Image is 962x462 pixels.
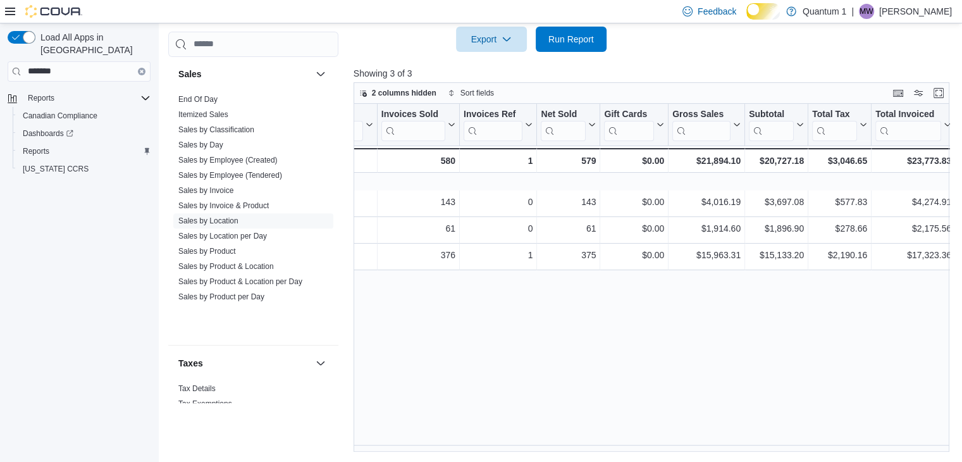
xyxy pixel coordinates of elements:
[354,85,441,101] button: 2 columns hidden
[178,171,282,180] a: Sales by Employee (Tendered)
[18,161,94,177] a: [US_STATE] CCRS
[443,85,499,101] button: Sort fields
[18,126,78,141] a: Dashboards
[860,4,873,19] span: MW
[18,161,151,177] span: Washington CCRS
[178,246,236,256] span: Sales by Product
[18,108,102,123] a: Canadian Compliance
[178,201,269,210] a: Sales by Invoice & Product
[178,94,218,104] span: End Of Day
[3,89,156,107] button: Reports
[178,95,218,104] a: End Of Day
[178,186,233,195] a: Sales by Invoice
[178,384,216,393] a: Tax Details
[536,27,607,52] button: Run Report
[13,125,156,142] a: Dashboards
[207,153,373,168] div: Totals
[749,153,804,168] div: $20,727.18
[23,128,73,139] span: Dashboards
[891,85,906,101] button: Keyboard shortcuts
[178,110,228,119] a: Itemized Sales
[23,91,59,106] button: Reports
[178,156,278,165] a: Sales by Employee (Created)
[372,88,436,98] span: 2 columns hidden
[25,5,82,18] img: Cova
[178,68,311,80] button: Sales
[178,216,238,226] span: Sales by Location
[35,31,151,56] span: Load All Apps in [GEOGRAPHIC_DATA]
[18,108,151,123] span: Canadian Compliance
[23,146,49,156] span: Reports
[672,153,741,168] div: $21,894.10
[313,356,328,371] button: Taxes
[178,399,232,409] span: Tax Exemptions
[178,68,202,80] h3: Sales
[23,91,151,106] span: Reports
[464,27,519,52] span: Export
[138,68,145,75] button: Clear input
[548,33,594,46] span: Run Report
[178,232,267,240] a: Sales by Location per Day
[178,277,302,286] a: Sales by Product & Location per Day
[178,261,274,272] span: Sales by Product & Location
[178,125,254,134] a: Sales by Classification
[178,170,282,180] span: Sales by Employee (Tendered)
[178,140,223,149] a: Sales by Day
[18,144,151,159] span: Reports
[381,153,455,168] div: 580
[178,201,269,211] span: Sales by Invoice & Product
[168,92,338,345] div: Sales
[178,125,254,135] span: Sales by Classification
[803,4,846,19] p: Quantum 1
[178,216,238,225] a: Sales by Location
[178,357,203,370] h3: Taxes
[23,164,89,174] span: [US_STATE] CCRS
[178,292,264,301] a: Sales by Product per Day
[178,292,264,302] span: Sales by Product per Day
[18,126,151,141] span: Dashboards
[178,109,228,120] span: Itemized Sales
[178,247,236,256] a: Sales by Product
[354,67,956,80] p: Showing 3 of 3
[178,262,274,271] a: Sales by Product & Location
[604,153,664,168] div: $0.00
[698,5,736,18] span: Feedback
[464,153,533,168] div: 1
[851,4,854,19] p: |
[178,140,223,150] span: Sales by Day
[879,4,952,19] p: [PERSON_NAME]
[178,357,311,370] button: Taxes
[13,142,156,160] button: Reports
[875,153,951,168] div: $23,773.83
[178,399,232,408] a: Tax Exemptions
[178,155,278,165] span: Sales by Employee (Created)
[13,107,156,125] button: Canadian Compliance
[541,153,596,168] div: 579
[178,384,216,394] span: Tax Details
[28,93,54,103] span: Reports
[178,277,302,287] span: Sales by Product & Location per Day
[168,381,338,421] div: Taxes
[911,85,926,101] button: Display options
[931,85,946,101] button: Enter fullscreen
[178,231,267,241] span: Sales by Location per Day
[812,153,867,168] div: $3,046.65
[13,160,156,178] button: [US_STATE] CCRS
[313,66,328,82] button: Sales
[859,4,874,19] div: Michael Wuest
[178,185,233,196] span: Sales by Invoice
[18,144,54,159] a: Reports
[456,27,527,52] button: Export
[460,88,494,98] span: Sort fields
[8,84,151,211] nav: Complex example
[23,111,97,121] span: Canadian Compliance
[746,3,780,20] input: Dark Mode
